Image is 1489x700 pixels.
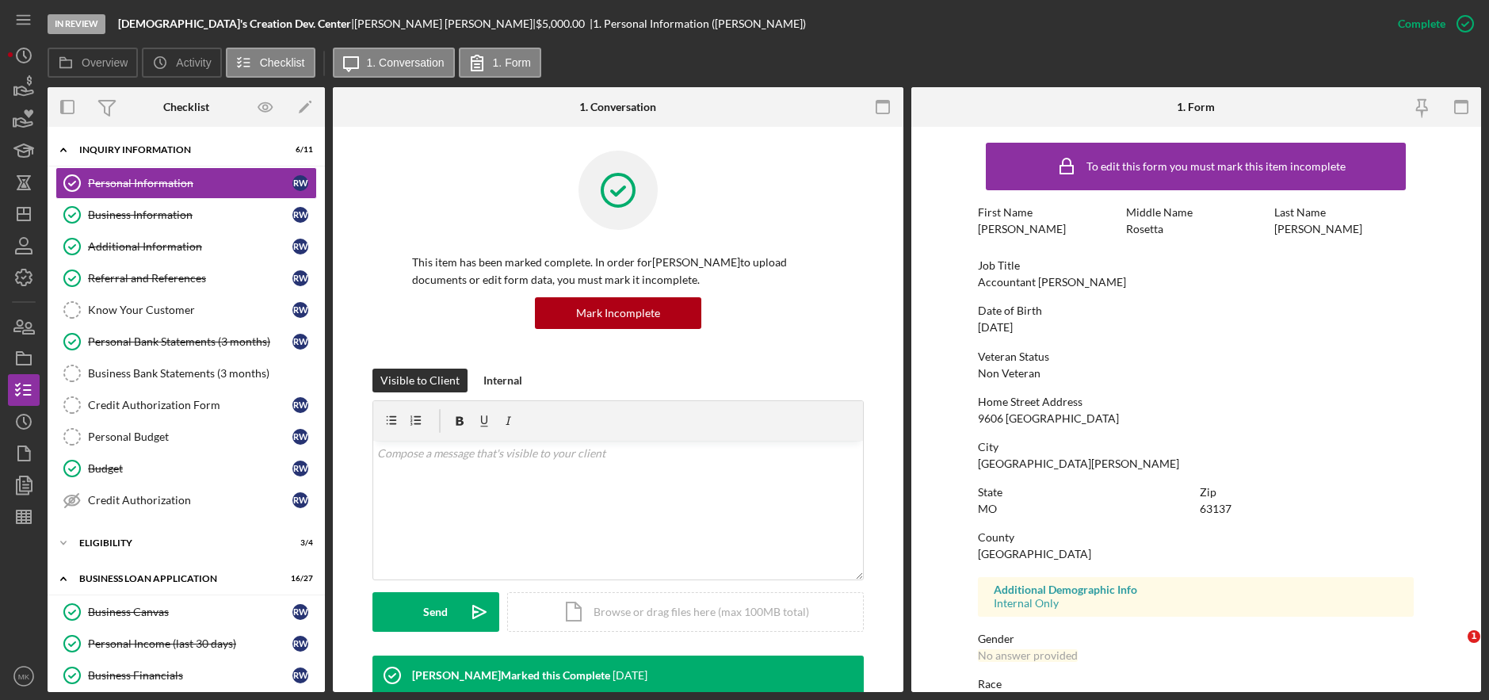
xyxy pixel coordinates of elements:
[284,574,313,583] div: 16 / 27
[292,461,308,476] div: R W
[380,369,460,392] div: Visible to Client
[88,208,292,221] div: Business Information
[88,494,292,507] div: Credit Authorization
[576,297,660,329] div: Mark Incomplete
[978,367,1040,380] div: Non Veteran
[372,369,468,392] button: Visible to Client
[367,56,445,69] label: 1. Conversation
[118,17,351,30] b: [DEMOGRAPHIC_DATA]'s Creation Dev. Center
[978,457,1179,470] div: [GEOGRAPHIC_DATA][PERSON_NAME]
[55,453,317,484] a: BudgetRW
[292,175,308,191] div: R W
[55,167,317,199] a: Personal InformationRW
[978,206,1118,219] div: First Name
[535,297,701,329] button: Mark Incomplete
[978,276,1126,289] div: Accountant [PERSON_NAME]
[613,669,647,682] time: 2025-07-15 15:06
[48,14,105,34] div: In Review
[1200,503,1231,515] div: 63137
[55,421,317,453] a: Personal BudgetRW
[459,48,541,78] button: 1. Form
[292,334,308,350] div: R W
[493,56,531,69] label: 1. Form
[292,604,308,620] div: R W
[1126,223,1163,235] div: Rosetta
[292,397,308,413] div: R W
[176,56,211,69] label: Activity
[55,231,317,262] a: Additional InformationRW
[260,56,305,69] label: Checklist
[292,429,308,445] div: R W
[483,369,522,392] div: Internal
[590,17,806,30] div: | 1. Personal Information ([PERSON_NAME])
[1435,630,1473,668] iframe: Intercom live chat
[292,302,308,318] div: R W
[88,240,292,253] div: Additional Information
[88,367,316,380] div: Business Bank Statements (3 months)
[354,17,536,30] div: [PERSON_NAME] [PERSON_NAME] |
[88,272,292,285] div: Referral and References
[55,326,317,358] a: Personal Bank Statements (3 months)RW
[292,270,308,286] div: R W
[1086,160,1346,173] div: To edit this form you must mark this item incomplete
[978,223,1066,235] div: [PERSON_NAME]
[163,101,209,113] div: Checklist
[372,592,499,632] button: Send
[1126,206,1266,219] div: Middle Name
[118,17,354,30] div: |
[284,145,313,155] div: 6 / 11
[292,239,308,254] div: R W
[55,484,317,516] a: Credit AuthorizationRW
[978,548,1091,560] div: [GEOGRAPHIC_DATA]
[79,574,273,583] div: BUSINESS LOAN APPLICATION
[579,101,656,113] div: 1. Conversation
[1200,486,1414,499] div: Zip
[142,48,221,78] button: Activity
[88,430,292,443] div: Personal Budget
[978,633,1414,645] div: Gender
[412,254,824,289] p: This item has been marked complete. In order for [PERSON_NAME] to upload documents or edit form d...
[412,669,610,682] div: [PERSON_NAME] Marked this Complete
[8,660,40,692] button: MK
[423,592,448,632] div: Send
[978,486,1192,499] div: State
[978,259,1414,272] div: Job Title
[55,389,317,421] a: Credit Authorization FormRW
[292,492,308,508] div: R W
[978,321,1013,334] div: [DATE]
[994,597,1398,610] div: Internal Only
[292,667,308,683] div: R W
[55,596,317,628] a: Business CanvasRW
[333,48,455,78] button: 1. Conversation
[978,678,1414,690] div: Race
[88,669,292,682] div: Business Financials
[1274,206,1415,219] div: Last Name
[978,531,1414,544] div: County
[88,177,292,189] div: Personal Information
[88,606,292,618] div: Business Canvas
[292,207,308,223] div: R W
[79,538,273,548] div: ELIGIBILITY
[994,583,1398,596] div: Additional Demographic Info
[292,636,308,652] div: R W
[1468,630,1480,643] span: 1
[226,48,315,78] button: Checklist
[978,396,1414,408] div: Home Street Address
[284,538,313,548] div: 3 / 4
[55,358,317,389] a: Business Bank Statements (3 months)
[1274,223,1362,235] div: [PERSON_NAME]
[48,48,138,78] button: Overview
[88,399,292,411] div: Credit Authorization Form
[978,350,1414,363] div: Veteran Status
[88,335,292,348] div: Personal Bank Statements (3 months)
[475,369,530,392] button: Internal
[978,412,1119,425] div: 9606 [GEOGRAPHIC_DATA]
[18,672,30,681] text: MK
[55,262,317,294] a: Referral and ReferencesRW
[88,304,292,316] div: Know Your Customer
[536,17,590,30] div: $5,000.00
[79,145,273,155] div: INQUIRY INFORMATION
[978,304,1414,317] div: Date of Birth
[1398,8,1445,40] div: Complete
[55,660,317,691] a: Business FinancialsRW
